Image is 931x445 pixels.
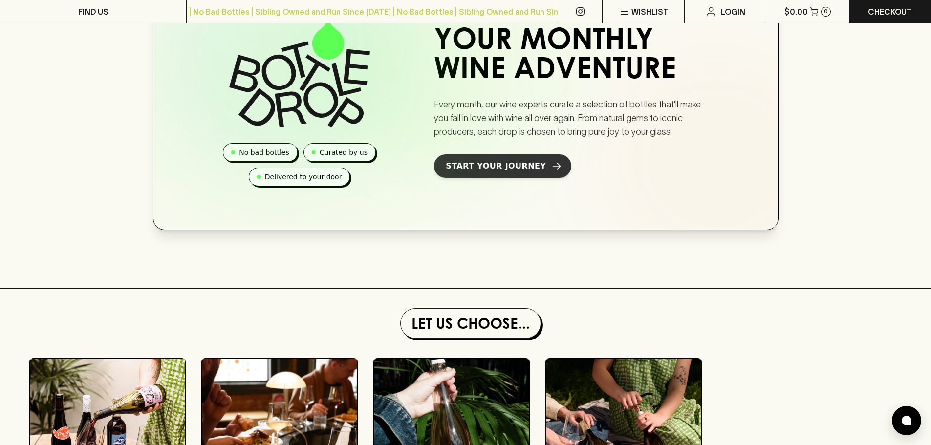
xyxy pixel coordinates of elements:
[631,6,669,18] p: Wishlist
[868,6,912,18] p: Checkout
[229,19,370,127] img: Bottle Drop
[405,313,537,334] h1: Let Us Choose...
[78,6,108,18] p: FIND US
[784,6,808,18] p: $0.00
[434,27,715,86] h2: Your Monthly Wine Adventure
[902,416,911,425] img: bubble-icon
[434,154,571,178] a: Start Your Journey
[721,6,745,18] p: Login
[824,9,828,14] p: 0
[446,160,546,172] span: Start Your Journey
[434,98,715,139] p: Every month, our wine experts curate a selection of bottles that'll make you fall in love with wi...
